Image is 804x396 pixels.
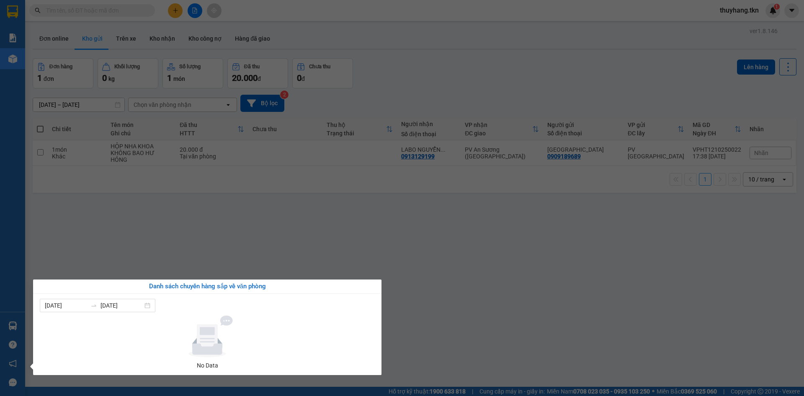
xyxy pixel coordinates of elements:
[45,301,87,310] input: Từ ngày
[40,282,375,292] div: Danh sách chuyến hàng sắp về văn phòng
[90,302,97,309] span: swap-right
[90,302,97,309] span: to
[43,361,371,370] div: No Data
[100,301,143,310] input: Đến ngày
